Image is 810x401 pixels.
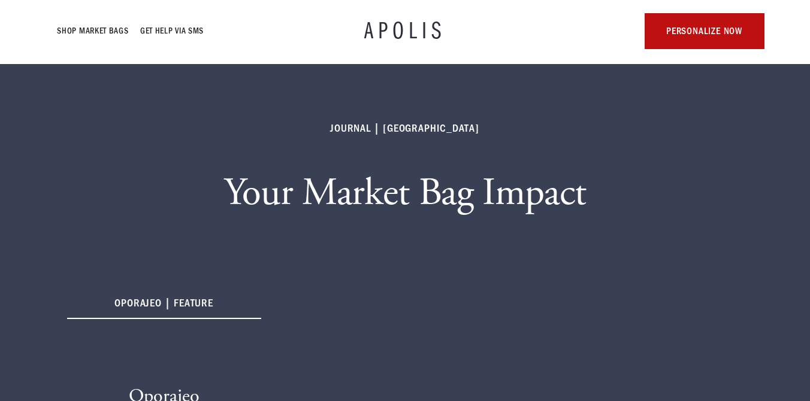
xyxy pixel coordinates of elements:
[224,169,587,217] h1: Your Market Bag Impact
[141,24,204,38] a: GET HELP VIA SMS
[67,296,261,319] h6: oporajeo | FEATURE
[364,19,446,43] a: APOLIS
[645,13,764,49] a: personalize now
[58,24,129,38] a: Shop Market bags
[331,121,479,136] h6: Journal | [GEOGRAPHIC_DATA]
